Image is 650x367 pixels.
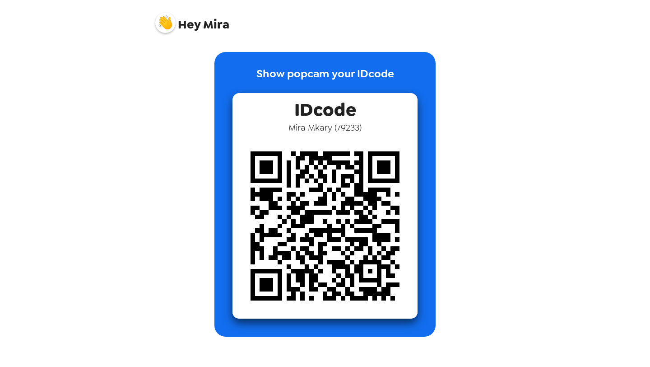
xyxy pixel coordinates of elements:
[155,8,229,31] span: Mira
[294,93,356,122] span: IDcode
[288,122,362,133] span: Mira Mkary ( 79233 )
[232,133,418,319] img: qr code
[155,13,176,33] img: profile pic
[256,66,394,93] p: Show popcam your IDcode
[178,16,200,33] span: Hey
